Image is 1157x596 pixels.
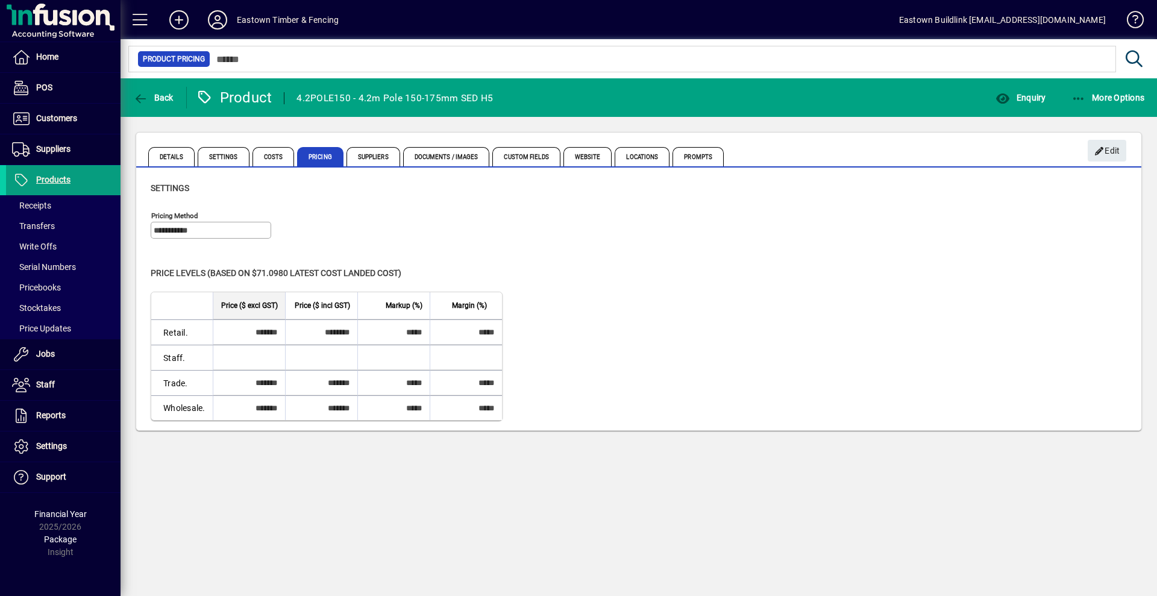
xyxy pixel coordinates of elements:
span: Details [148,147,195,166]
button: Add [160,9,198,31]
span: Reports [36,410,66,420]
span: Price ($ excl GST) [221,299,278,312]
a: Customers [6,104,121,134]
mat-label: Pricing method [151,212,198,220]
div: 4.2POLE150 - 4.2m Pole 150-175mm SED H5 [296,89,493,108]
a: Staff [6,370,121,400]
a: Receipts [6,195,121,216]
span: Package [44,535,77,544]
a: Knowledge Base [1118,2,1142,42]
a: Serial Numbers [6,257,121,277]
span: Suppliers [36,144,71,154]
span: Home [36,52,58,61]
a: POS [6,73,121,103]
span: Support [36,472,66,482]
a: Write Offs [6,236,121,257]
a: Reports [6,401,121,431]
span: POS [36,83,52,92]
span: More Options [1071,93,1145,102]
span: Custom Fields [492,147,560,166]
span: Settings [36,441,67,451]
a: Stocktakes [6,298,121,318]
button: Profile [198,9,237,31]
span: Website [563,147,612,166]
span: Price Updates [12,324,71,333]
span: Transfers [12,221,55,231]
span: Back [133,93,174,102]
span: Pricebooks [12,283,61,292]
td: Retail. [151,319,213,345]
span: Suppliers [346,147,400,166]
span: Product Pricing [143,53,205,65]
button: Back [130,87,177,108]
span: Settings [198,147,249,166]
span: Jobs [36,349,55,359]
span: Margin (%) [452,299,487,312]
span: Edit [1094,141,1120,161]
div: Eastown Buildlink [EMAIL_ADDRESS][DOMAIN_NAME] [899,10,1106,30]
span: Enquiry [996,93,1046,102]
button: More Options [1068,87,1148,108]
span: Price levels (based on $71.0980 Latest cost landed cost) [151,268,401,278]
span: Documents / Images [403,147,490,166]
span: Markup (%) [386,299,422,312]
div: Eastown Timber & Fencing [237,10,339,30]
span: Stocktakes [12,303,61,313]
span: Products [36,175,71,184]
td: Wholesale. [151,395,213,420]
span: Locations [615,147,669,166]
a: Support [6,462,121,492]
span: Serial Numbers [12,262,76,272]
a: Settings [6,431,121,462]
a: Suppliers [6,134,121,165]
div: Product [196,88,272,107]
span: Pricing [297,147,343,166]
span: Prompts [673,147,724,166]
a: Home [6,42,121,72]
a: Transfers [6,216,121,236]
span: Financial Year [34,509,87,519]
span: Customers [36,113,77,123]
td: Staff. [151,345,213,370]
button: Edit [1088,140,1126,162]
span: Price ($ incl GST) [295,299,350,312]
button: Enquiry [992,87,1049,108]
a: Jobs [6,339,121,369]
app-page-header-button: Back [121,87,187,108]
a: Price Updates [6,318,121,339]
span: Receipts [12,201,51,210]
td: Trade. [151,370,213,395]
span: Staff [36,380,55,389]
span: Write Offs [12,242,57,251]
span: Settings [151,183,189,193]
a: Pricebooks [6,277,121,298]
span: Costs [252,147,295,166]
